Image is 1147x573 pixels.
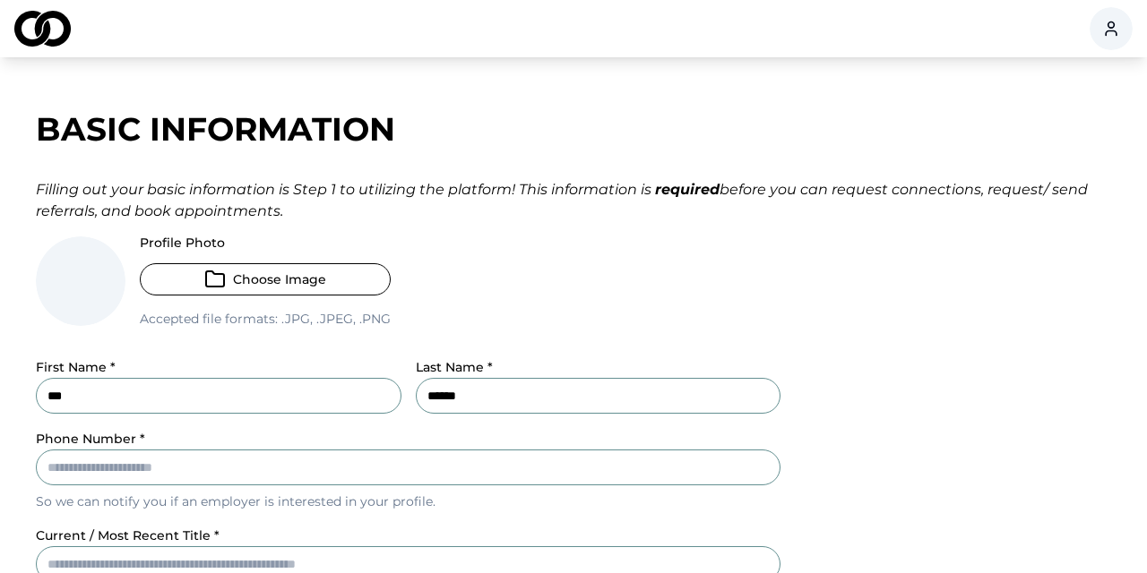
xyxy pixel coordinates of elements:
span: .jpg, .jpeg, .png [278,311,391,327]
button: Choose Image [140,263,391,295]
strong: required [655,181,720,198]
p: So we can notify you if an employer is interested in your profile. [36,492,780,510]
label: Last Name * [416,359,493,375]
label: Phone Number * [36,431,145,447]
label: current / most recent title * [36,527,220,543]
label: First Name * [36,359,116,375]
div: Filling out your basic information is Step 1 to utilizing the platform! This information is befor... [36,179,1111,222]
img: logo [14,11,71,47]
p: Accepted file formats: [140,310,391,328]
div: Basic Information [36,111,1111,147]
label: Profile Photo [140,236,391,249]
